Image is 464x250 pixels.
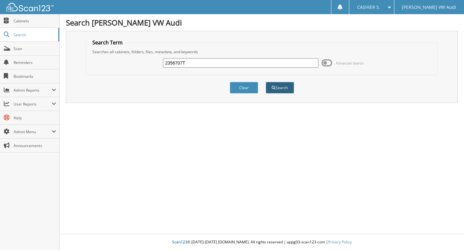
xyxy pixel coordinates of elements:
span: Cabinets [14,18,56,24]
legend: Search Term [89,39,126,46]
span: Admin Menu [14,129,52,134]
span: Admin Reports [14,88,52,93]
h1: Search [PERSON_NAME] VW Audi [66,17,458,28]
div: © [DATE]-[DATE] [DOMAIN_NAME]. All rights reserved | appg03-scan123-com | [60,235,464,250]
span: Scan123 [172,239,187,245]
span: User Reports [14,101,52,107]
button: Clear [230,82,258,94]
span: CASHIER S. [357,5,380,9]
span: Scan [14,46,56,51]
span: Advanced Search [336,61,364,65]
span: Help [14,115,56,121]
span: Search [14,32,55,37]
span: Announcements [14,143,56,148]
span: Bookmarks [14,74,56,79]
img: scan123-logo-white.svg [6,3,54,11]
iframe: Chat Widget [432,220,464,250]
a: Privacy Policy [328,239,352,245]
div: Searches all cabinets, folders, files, metadata, and keywords [89,49,434,54]
span: [PERSON_NAME] VW Audi [402,5,456,9]
span: Reminders [14,60,56,65]
button: Search [266,82,294,94]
